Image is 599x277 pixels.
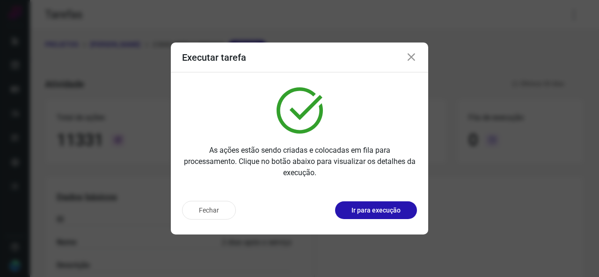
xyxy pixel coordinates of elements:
button: Ir para execução [335,201,417,219]
p: Ir para execução [351,206,401,215]
p: As ações estão sendo criadas e colocadas em fila para processamento. Clique no botão abaixo para ... [182,145,417,178]
img: verified.svg [277,87,323,134]
button: Fechar [182,201,236,220]
h3: Executar tarefa [182,52,246,63]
